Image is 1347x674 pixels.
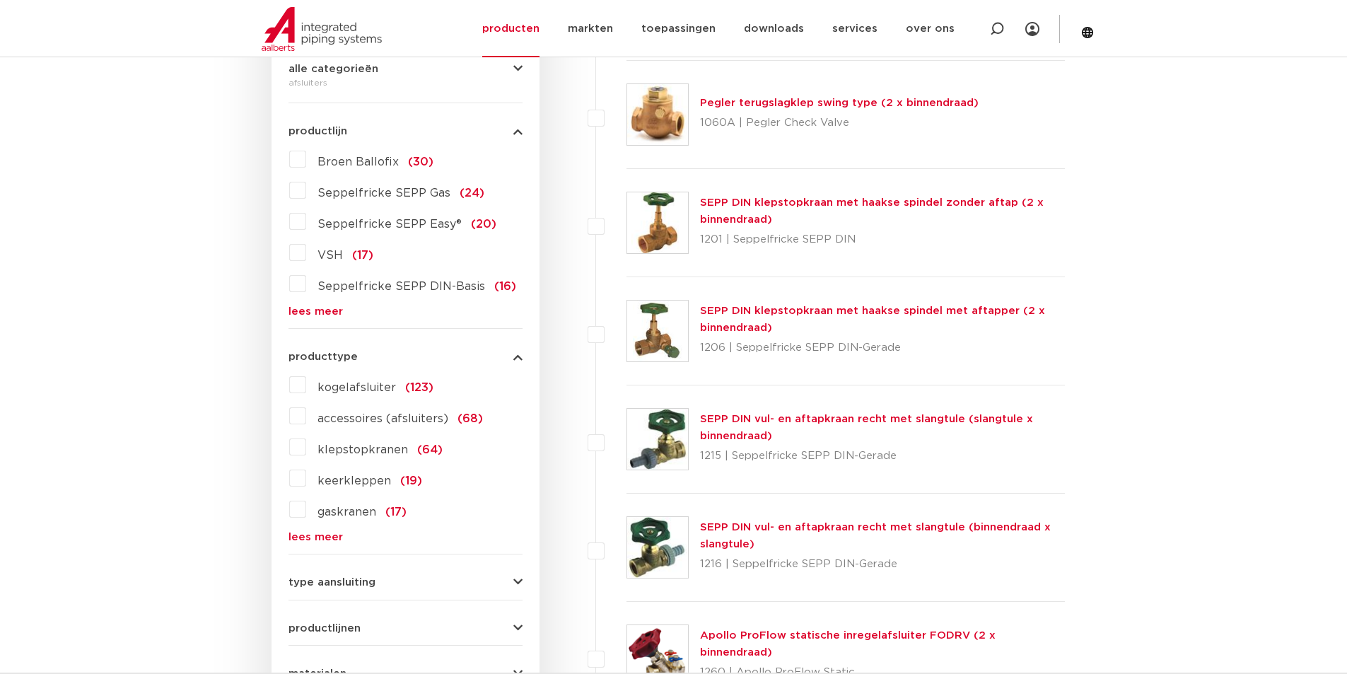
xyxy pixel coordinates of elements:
a: SEPP DIN klepstopkraan met haakse spindel zonder aftap (2 x binnendraad) [700,197,1044,225]
span: (68) [457,413,483,424]
span: productlijn [288,126,347,136]
span: (64) [417,444,443,455]
p: 1201 | Seppelfricke SEPP DIN [700,228,1066,251]
p: 1216 | Seppelfricke SEPP DIN-Gerade [700,553,1066,576]
span: Seppelfricke SEPP Gas [317,187,450,199]
span: (20) [471,219,496,230]
a: SEPP DIN vul- en aftapkraan recht met slangtule (binnendraad x slangtule) [700,522,1051,550]
img: Thumbnail for SEPP DIN klepstopkraan met haakse spindel met aftapper (2 x binnendraad) [627,301,688,361]
div: afsluiters [288,74,523,91]
button: producttype [288,351,523,362]
span: producttype [288,351,358,362]
span: Seppelfricke SEPP DIN-Basis [317,281,485,292]
span: alle categorieën [288,64,378,74]
span: keerkleppen [317,475,391,487]
span: (17) [352,250,373,261]
span: VSH [317,250,343,261]
span: Broen Ballofix [317,156,399,168]
p: 1215 | Seppelfricke SEPP DIN-Gerade [700,445,1066,467]
button: alle categorieën [288,64,523,74]
img: Thumbnail for SEPP DIN vul- en aftapkraan recht met slangtule (slangtule x binnendraad) [627,409,688,470]
span: type aansluiting [288,577,375,588]
img: Thumbnail for Pegler terugslagklep swing type (2 x binnendraad) [627,84,688,145]
span: (17) [385,506,407,518]
a: SEPP DIN klepstopkraan met haakse spindel met aftapper (2 x binnendraad) [700,306,1045,333]
span: (16) [494,281,516,292]
span: (30) [408,156,433,168]
span: (24) [460,187,484,199]
span: kogelafsluiter [317,382,396,393]
p: 1060A | Pegler Check Valve [700,112,979,134]
a: Apollo ProFlow statische inregelafsluiter FODRV (2 x binnendraad) [700,630,996,658]
span: (123) [405,382,433,393]
span: Seppelfricke SEPP Easy® [317,219,462,230]
span: accessoires (afsluiters) [317,413,448,424]
span: (19) [400,475,422,487]
button: productlijn [288,126,523,136]
img: Thumbnail for SEPP DIN vul- en aftapkraan recht met slangtule (binnendraad x slangtule) [627,517,688,578]
span: gaskranen [317,506,376,518]
a: Pegler terugslagklep swing type (2 x binnendraad) [700,98,979,108]
img: Thumbnail for SEPP DIN klepstopkraan met haakse spindel zonder aftap (2 x binnendraad) [627,192,688,253]
a: SEPP DIN vul- en aftapkraan recht met slangtule (slangtule x binnendraad) [700,414,1033,441]
span: productlijnen [288,623,361,634]
span: klepstopkranen [317,444,408,455]
a: lees meer [288,306,523,317]
button: type aansluiting [288,577,523,588]
a: lees meer [288,532,523,542]
p: 1206 | Seppelfricke SEPP DIN-Gerade [700,337,1066,359]
button: productlijnen [288,623,523,634]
